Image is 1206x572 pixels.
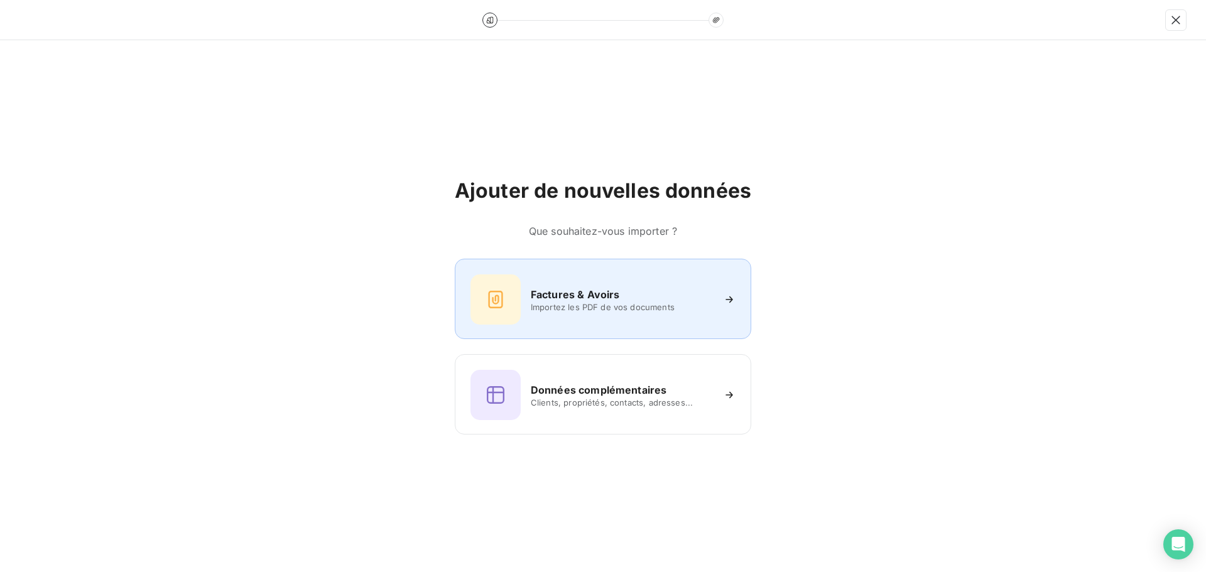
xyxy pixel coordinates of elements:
[531,382,666,397] h6: Données complémentaires
[455,178,751,203] h2: Ajouter de nouvelles données
[455,224,751,239] h6: Que souhaitez-vous importer ?
[1163,529,1193,559] div: Open Intercom Messenger
[531,287,620,302] h6: Factures & Avoirs
[531,302,713,312] span: Importez les PDF de vos documents
[531,397,713,407] span: Clients, propriétés, contacts, adresses...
